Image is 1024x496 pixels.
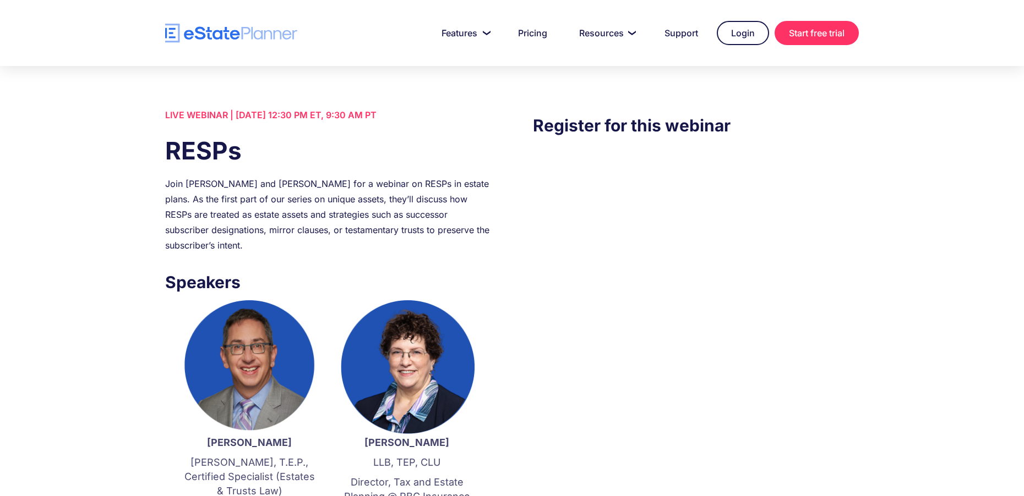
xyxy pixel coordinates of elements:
[428,22,499,44] a: Features
[566,22,646,44] a: Resources
[533,160,859,357] iframe: Form 0
[165,134,491,168] h1: RESPs
[339,455,475,470] p: LLB, TEP, CLU
[165,107,491,123] div: LIVE WEBINAR | [DATE] 12:30 PM ET, 9:30 AM PT
[533,113,859,138] h3: Register for this webinar
[651,22,711,44] a: Support
[364,437,449,448] strong: [PERSON_NAME]
[165,24,297,43] a: home
[717,21,769,45] a: Login
[165,269,491,295] h3: Speakers
[505,22,560,44] a: Pricing
[775,21,859,45] a: Start free trial
[165,176,491,253] div: Join [PERSON_NAME] and [PERSON_NAME] for a webinar on RESPs in estate plans. As the first part of...
[207,437,292,448] strong: [PERSON_NAME]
